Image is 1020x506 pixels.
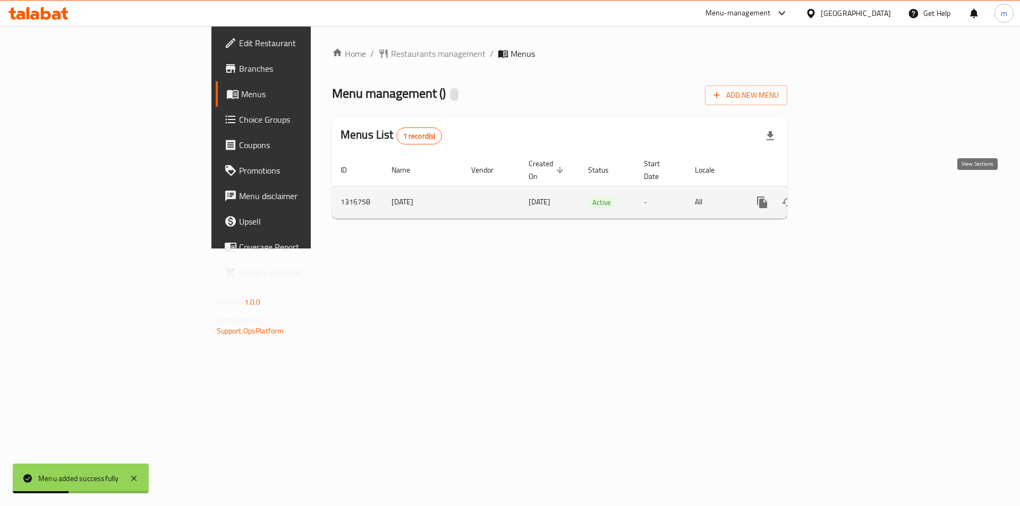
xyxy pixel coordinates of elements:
[239,190,373,202] span: Menu disclaimer
[239,241,373,253] span: Coverage Report
[332,47,787,60] nav: breadcrumb
[529,195,550,209] span: [DATE]
[775,190,801,215] button: Change Status
[588,196,615,209] div: Active
[588,164,623,176] span: Status
[705,85,787,105] button: Add New Menu
[239,139,373,151] span: Coupons
[332,81,446,105] span: Menu management ( )
[341,127,442,144] h2: Menus List
[741,154,860,186] th: Actions
[705,7,771,20] div: Menu-management
[695,164,728,176] span: Locale
[216,132,382,158] a: Coupons
[239,215,373,228] span: Upsell
[217,295,243,309] span: Version:
[383,186,463,218] td: [DATE]
[490,47,494,60] li: /
[216,107,382,132] a: Choice Groups
[635,186,686,218] td: -
[511,47,535,60] span: Menus
[239,62,373,75] span: Branches
[241,88,373,100] span: Menus
[341,164,361,176] span: ID
[332,154,860,219] table: enhanced table
[686,186,741,218] td: All
[1001,7,1007,19] span: m
[758,123,783,149] div: Export file
[588,196,615,209] span: Active
[713,89,779,102] span: Add New Menu
[216,183,382,209] a: Menu disclaimer
[216,209,382,234] a: Upsell
[529,157,567,183] span: Created On
[216,260,382,285] a: Grocery Checklist
[239,266,373,279] span: Grocery Checklist
[378,47,486,60] a: Restaurants management
[239,113,373,126] span: Choice Groups
[216,30,382,56] a: Edit Restaurant
[216,234,382,260] a: Coverage Report
[397,131,442,141] span: 1 record(s)
[38,473,119,484] div: Menu added successfully
[239,37,373,49] span: Edit Restaurant
[216,56,382,81] a: Branches
[216,158,382,183] a: Promotions
[471,164,507,176] span: Vendor
[644,157,674,183] span: Start Date
[244,295,261,309] span: 1.0.0
[239,164,373,177] span: Promotions
[750,190,775,215] button: more
[391,47,486,60] span: Restaurants management
[217,324,284,338] a: Support.OpsPlatform
[821,7,891,19] div: [GEOGRAPHIC_DATA]
[217,313,266,327] span: Get support on:
[396,127,443,144] div: Total records count
[392,164,424,176] span: Name
[216,81,382,107] a: Menus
